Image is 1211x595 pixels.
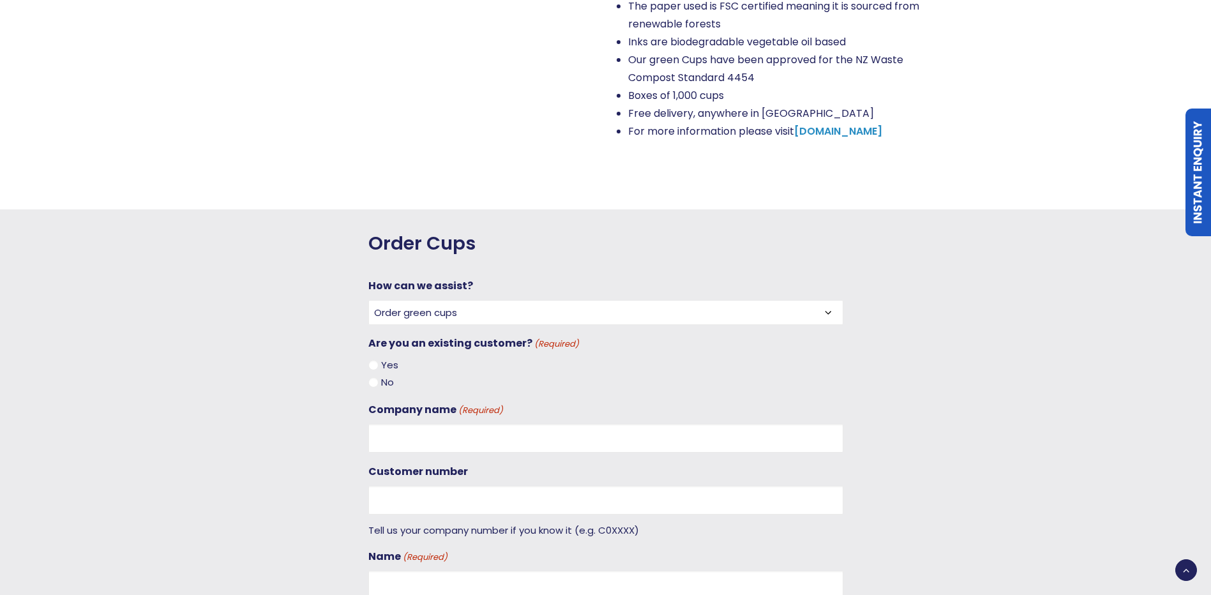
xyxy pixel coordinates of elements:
label: Customer number [368,463,468,481]
li: Our green Cups have been approved for the NZ Waste Compost Standard 4454 [628,51,926,87]
a: Instant Enquiry [1185,109,1211,236]
label: Name [368,548,448,566]
label: Company name [368,401,503,419]
li: Boxes of 1,000 cups [628,87,926,105]
li: For more information please visit [628,123,926,140]
a: [DOMAIN_NAME] [794,124,882,139]
span: (Required) [457,403,503,418]
label: How can we assist? [368,277,473,295]
li: Free delivery, anywhere in [GEOGRAPHIC_DATA] [628,105,926,123]
iframe: Chatbot [1127,511,1193,577]
label: Yes [381,357,398,373]
legend: Are you an existing customer? [368,335,579,351]
span: (Required) [402,550,448,565]
label: No [381,374,394,391]
span: Order Cups [368,232,476,255]
div: Tell us your company number if you know it (e.g. C0XXXX) [368,515,843,538]
li: Inks are biodegradable vegetable oil based [628,33,926,51]
span: (Required) [533,338,579,350]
